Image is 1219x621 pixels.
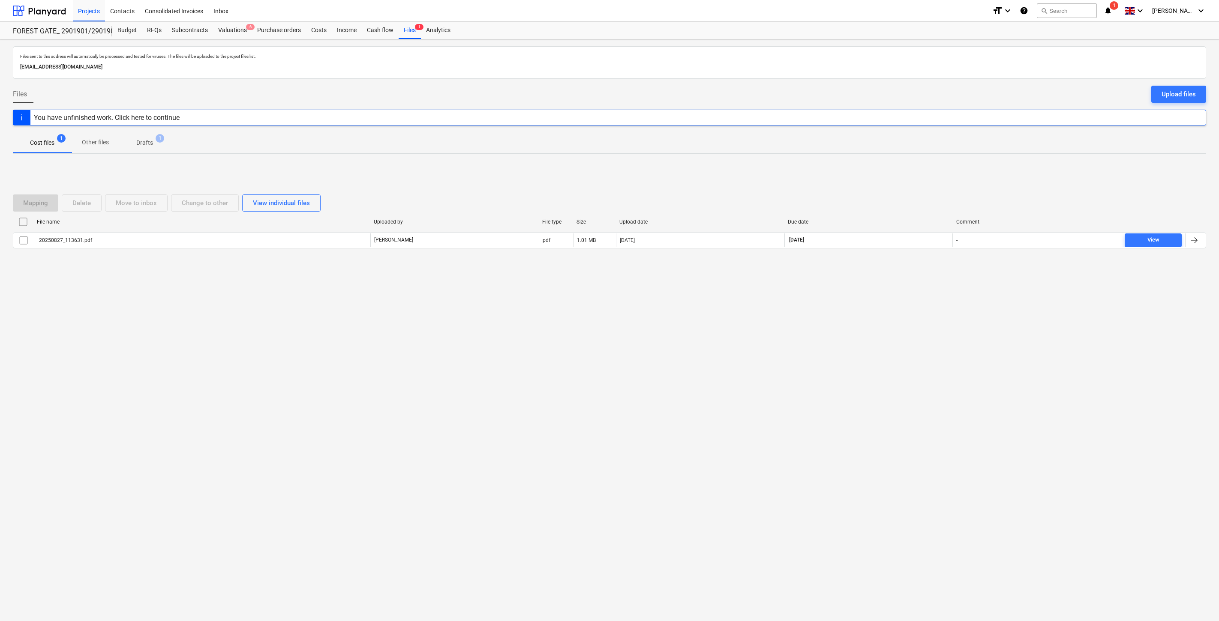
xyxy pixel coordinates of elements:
iframe: Chat Widget [1176,580,1219,621]
div: pdf [543,237,550,243]
div: Uploaded by [374,219,535,225]
a: Income [332,22,362,39]
p: Files sent to this address will automatically be processed and tested for viruses. The files will... [20,54,1199,59]
span: [DATE] [788,236,805,244]
a: Analytics [421,22,456,39]
button: View individual files [242,194,321,212]
span: [PERSON_NAME] [1152,7,1195,14]
p: Cost files [30,138,54,147]
div: - [956,237,958,243]
i: keyboard_arrow_down [1135,6,1145,16]
span: 1 [415,24,423,30]
a: Cash flow [362,22,399,39]
div: File name [37,219,367,225]
p: [PERSON_NAME] [374,236,413,244]
div: Valuations [213,22,252,39]
button: View [1125,233,1182,247]
div: Comment [956,219,1118,225]
span: Files [13,89,27,99]
p: Drafts [136,138,153,147]
button: Search [1037,3,1097,18]
a: Purchase orders [252,22,306,39]
i: Knowledge base [1020,6,1028,16]
a: Subcontracts [167,22,213,39]
a: RFQs [142,22,167,39]
i: format_size [992,6,1003,16]
div: Upload date [619,219,781,225]
span: 1 [1110,1,1118,10]
div: File type [542,219,570,225]
div: View individual files [253,197,310,209]
a: Budget [112,22,142,39]
div: You have unfinished work. Click here to continue [34,113,180,122]
span: 6 [246,24,255,30]
div: Size [576,219,613,225]
div: Due date [788,219,949,225]
button: Upload files [1151,86,1206,103]
span: 1 [156,134,164,143]
p: [EMAIL_ADDRESS][DOMAIN_NAME] [20,63,1199,72]
div: Files [399,22,421,39]
div: Upload files [1162,89,1196,100]
i: keyboard_arrow_down [1196,6,1206,16]
span: search [1041,7,1048,14]
div: FOREST GATE_ 2901901/2901902/2901903 [13,27,102,36]
div: [DATE] [620,237,635,243]
div: 1.01 MB [577,237,596,243]
span: 1 [57,134,66,143]
p: Other files [82,138,109,147]
div: View [1147,235,1159,245]
div: 20250827_113631.pdf [38,237,92,243]
i: keyboard_arrow_down [1003,6,1013,16]
a: Costs [306,22,332,39]
i: notifications [1104,6,1112,16]
a: Valuations6 [213,22,252,39]
a: Files1 [399,22,421,39]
